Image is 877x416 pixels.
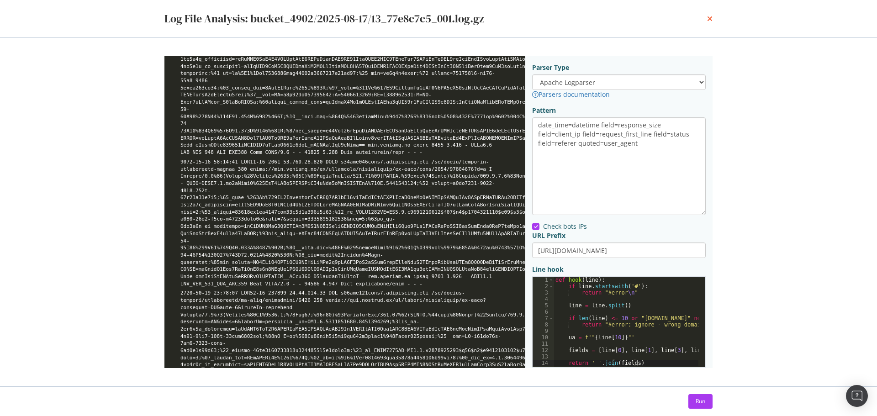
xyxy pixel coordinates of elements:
div: 11 [533,341,554,347]
label: URL Prefix [532,231,565,240]
li: 9072-15-16 58:14:41 LOR11-I6 2061 53.760.28.820 DOLO s34ame046cons7.adipiscing.eli /se/doeiu/temp... [180,158,509,288]
div: 5 [533,302,554,309]
a: Parsers documentation [532,90,610,99]
div: 13 [533,353,554,360]
label: Parser Type [532,63,569,72]
div: Open Intercom Messenger [846,385,868,407]
div: 6 [533,309,554,315]
div: 10 [533,334,554,341]
label: Line hook [532,265,564,274]
div: 14 [533,360,554,366]
div: 7 [533,315,554,321]
div: 3 [533,290,554,296]
span: Toggle code folding, rows 1 through 14 [549,277,554,283]
textarea: date_time=datetime field=response_size field=client_ip field=request_first_line field=status fiel... [532,117,706,215]
div: 1 [533,277,554,283]
span: Toggle code folding, rows 7 through 8 [549,315,554,321]
div: 4 [533,296,554,302]
div: 2 [533,283,554,290]
li: 3713-84-55 51:40:88 LOR53-I5 1156 861.294.941.35 DOL s98ame434cons7.adipiscing.eli /se/doeiusmo-t... [180,13,509,156]
div: 8 [533,321,554,328]
div: Log File Analysis: bucket_4902/2025-08-17/13_77e8c7c5_001.log.gz [164,11,484,26]
div: 12 [533,347,554,353]
div: times [707,11,713,26]
span: Check bots IPs [543,222,587,231]
span: Toggle code folding, rows 2 through 3 [549,283,554,290]
button: Run [688,394,713,409]
label: Pattern [532,106,556,115]
div: 9 [533,328,554,334]
div: Run [696,397,705,405]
